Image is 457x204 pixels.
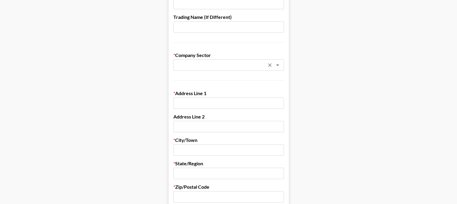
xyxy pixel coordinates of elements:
button: Clear [266,61,274,69]
label: Address Line 2 [173,114,284,120]
label: Company Sector [173,52,284,58]
button: Open [273,61,282,69]
label: Address Line 1 [173,90,284,96]
label: Trading Name (If Different) [173,14,284,20]
label: State/Region [173,160,284,166]
label: Zip/Postal Code [173,184,284,190]
label: City/Town [173,137,284,143]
